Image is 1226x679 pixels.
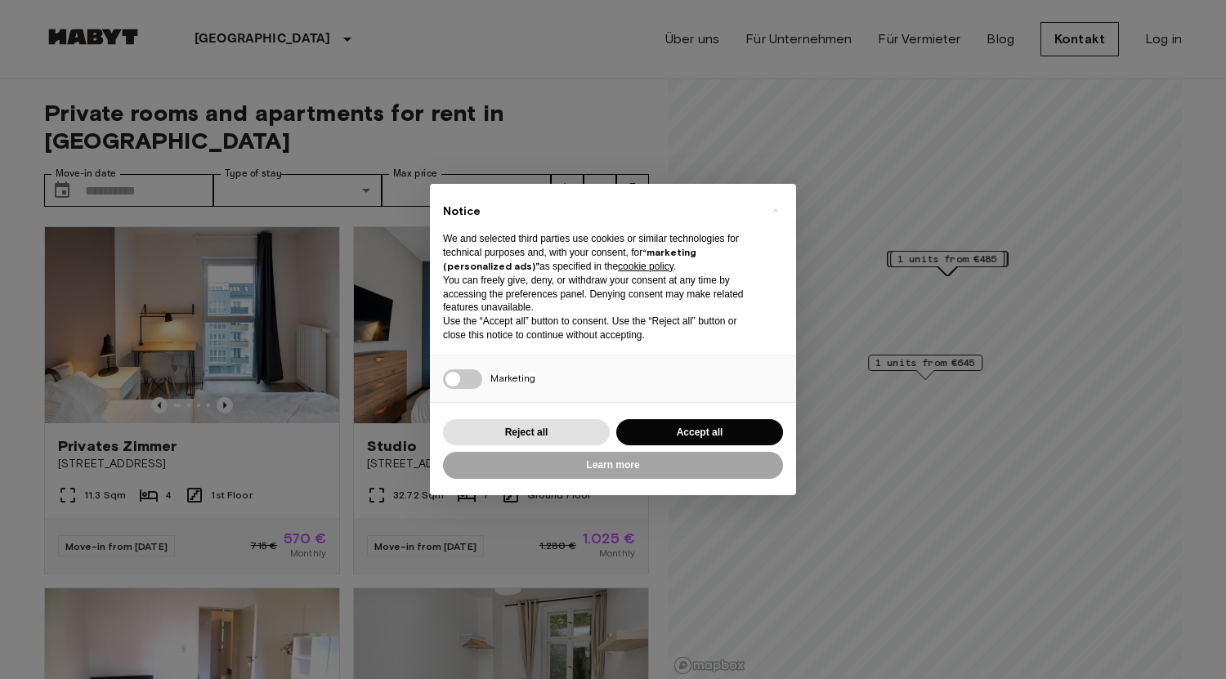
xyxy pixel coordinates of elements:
[443,452,783,479] button: Learn more
[762,197,788,223] button: Close this notice
[443,246,696,272] strong: “marketing (personalized ads)”
[443,419,610,446] button: Reject all
[490,372,535,384] span: Marketing
[772,200,778,220] span: ×
[443,232,757,273] p: We and selected third parties use cookies or similar technologies for technical purposes and, wit...
[443,315,757,342] p: Use the “Accept all” button to consent. Use the “Reject all” button or close this notice to conti...
[618,261,673,272] a: cookie policy
[443,274,757,315] p: You can freely give, deny, or withdraw your consent at any time by accessing the preferences pane...
[443,203,757,220] h2: Notice
[616,419,783,446] button: Accept all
